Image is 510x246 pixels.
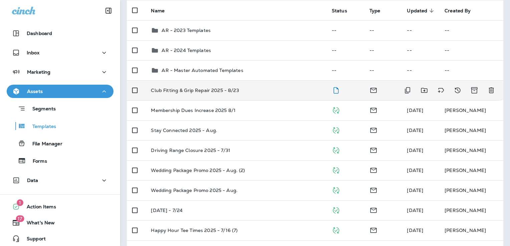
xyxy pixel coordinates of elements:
[151,8,165,14] span: Name
[332,227,340,233] span: Published
[402,40,439,60] td: --
[485,84,498,97] button: Delete
[332,8,356,14] span: Status
[20,220,55,228] span: What's New
[332,127,340,133] span: Published
[162,68,243,73] p: AR - Master Automated Templates
[439,160,503,180] td: [PERSON_NAME]
[434,84,448,97] button: Add tags
[26,158,47,165] p: Forms
[151,8,173,14] span: Name
[364,40,402,60] td: --
[407,207,423,213] span: Caitlin Wilson
[7,136,113,150] button: File Manager
[439,120,503,140] td: [PERSON_NAME]
[407,187,423,193] span: Caitlin Wilson
[369,107,377,113] span: Email
[26,141,62,147] p: File Manager
[369,207,377,213] span: Email
[364,60,402,80] td: --
[162,48,211,53] p: AR - 2024 Templates
[445,8,479,14] span: Created By
[332,167,340,173] span: Published
[326,40,364,60] td: --
[369,167,377,173] span: Email
[332,8,347,14] span: Status
[332,87,340,93] span: Draft
[20,236,46,244] span: Support
[407,227,423,233] span: Caitlin Wilson
[26,124,56,130] p: Templates
[439,100,503,120] td: [PERSON_NAME]
[401,84,414,97] button: Duplicate
[7,232,113,245] button: Support
[369,187,377,193] span: Email
[27,69,50,75] p: Marketing
[151,188,238,193] p: Wedding Package Promo 2025 - Aug.
[369,87,377,93] span: Email
[407,8,427,14] span: Updated
[7,101,113,116] button: Segments
[407,8,436,14] span: Updated
[27,31,52,36] p: Dashboard
[151,128,217,133] p: Stay Connected 2025 - Aug.
[151,228,238,233] p: Happy Hour Tee Times 2025 - 7/16 (7)
[27,50,39,55] p: Inbox
[407,127,423,133] span: Caitlin Wilson
[369,8,389,14] span: Type
[439,180,503,200] td: [PERSON_NAME]
[369,127,377,133] span: Email
[332,207,340,213] span: Published
[445,8,471,14] span: Created By
[20,204,56,212] span: Action Items
[7,154,113,168] button: Forms
[27,178,38,183] p: Data
[27,89,43,94] p: Assets
[151,168,245,173] p: Wedding Package Promo 2025 - Aug. (2)
[439,60,503,80] td: --
[439,200,503,220] td: [PERSON_NAME]
[369,227,377,233] span: Email
[332,107,340,113] span: Published
[451,84,464,97] button: View Changelog
[151,148,230,153] p: Driving Range Closure 2025 - 7/31
[7,85,113,98] button: Assets
[7,174,113,187] button: Data
[439,220,503,240] td: [PERSON_NAME]
[407,167,423,173] span: Caitlin Wilson
[407,147,423,153] span: Caitlin Wilson
[364,20,402,40] td: --
[17,199,23,206] span: 1
[7,27,113,40] button: Dashboard
[7,119,113,133] button: Templates
[332,187,340,193] span: Published
[326,60,364,80] td: --
[7,46,113,59] button: Inbox
[468,84,481,97] button: Archive
[439,20,503,40] td: --
[407,107,423,113] span: Caitlin Wilson
[326,20,364,40] td: --
[439,40,503,60] td: --
[151,108,236,113] p: Membership Dues Increase 2025 8/1
[151,208,183,213] p: [DATE] - 7/24
[26,106,56,113] p: Segments
[99,4,118,17] button: Collapse Sidebar
[439,140,503,160] td: [PERSON_NAME]
[402,60,439,80] td: --
[369,147,377,153] span: Email
[7,200,113,213] button: 1Action Items
[369,8,380,14] span: Type
[418,84,431,97] button: Move to folder
[151,88,239,93] p: Club Fitting & Grip Repair 2025 - 8/23
[7,65,113,79] button: Marketing
[162,28,211,33] p: AR - 2023 Templates
[402,20,439,40] td: --
[332,147,340,153] span: Published
[16,215,24,222] span: 17
[7,216,113,229] button: 17What's New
